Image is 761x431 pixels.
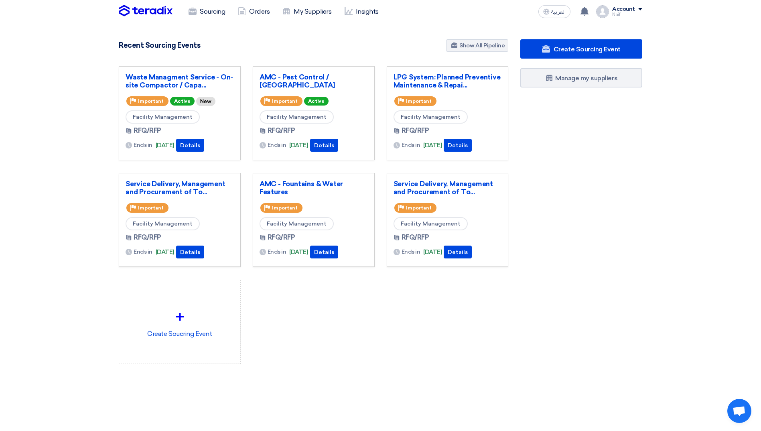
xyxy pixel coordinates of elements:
button: Details [176,139,204,152]
button: Details [176,246,204,258]
div: + [126,305,234,329]
span: Important [272,205,298,211]
span: Ends in [402,248,420,256]
button: Details [310,139,338,152]
span: [DATE] [423,248,442,257]
div: Create Soucring Event [126,287,234,357]
span: العربية [551,9,566,15]
a: AMC - Fountains & Water Features [260,180,368,196]
span: Important [406,205,432,211]
span: RFQ/RFP [402,233,429,242]
button: Details [444,246,472,258]
span: Ends in [402,141,420,149]
span: RFQ/RFP [268,233,295,242]
button: العربية [538,5,570,18]
a: Sourcing [182,3,231,20]
img: Teradix logo [119,5,172,17]
div: Account [612,6,635,13]
span: Important [138,205,164,211]
a: My Suppliers [276,3,338,20]
a: AMC - Pest Control / [GEOGRAPHIC_DATA] [260,73,368,89]
span: Active [304,97,329,106]
span: Important [138,98,164,104]
div: Naif [612,12,642,17]
span: Active [170,97,195,106]
span: Ends in [268,141,286,149]
span: Important [272,98,298,104]
span: Facility Management [260,217,334,230]
h4: Recent Sourcing Events [119,41,200,50]
span: [DATE] [289,141,308,150]
a: Show All Pipeline [446,39,508,52]
span: [DATE] [156,248,175,257]
span: Facility Management [260,110,334,124]
a: Waste Managment Service - On-site Compactor / Capa... [126,73,234,89]
button: Details [444,139,472,152]
span: RFQ/RFP [268,126,295,136]
span: Facility Management [126,217,200,230]
a: Manage my suppliers [520,68,642,87]
span: Ends in [134,141,152,149]
a: Service Delivery, Management and Procurement of To... [126,180,234,196]
span: Ends in [134,248,152,256]
span: [DATE] [423,141,442,150]
div: New [196,97,215,106]
span: RFQ/RFP [134,126,161,136]
a: Insights [338,3,385,20]
a: Orders [231,3,276,20]
span: Facility Management [126,110,200,124]
span: Facility Management [394,217,468,230]
span: Important [406,98,432,104]
button: Details [310,246,338,258]
span: [DATE] [156,141,175,150]
span: Create Sourcing Event [554,45,621,53]
div: Open chat [727,399,751,423]
span: Facility Management [394,110,468,124]
span: [DATE] [289,248,308,257]
a: LPG System: Planned Preventive Maintenance & Repai... [394,73,502,89]
span: Ends in [268,248,286,256]
span: RFQ/RFP [134,233,161,242]
img: profile_test.png [596,5,609,18]
a: Service Delivery, Management and Procurement of To... [394,180,502,196]
span: RFQ/RFP [402,126,429,136]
